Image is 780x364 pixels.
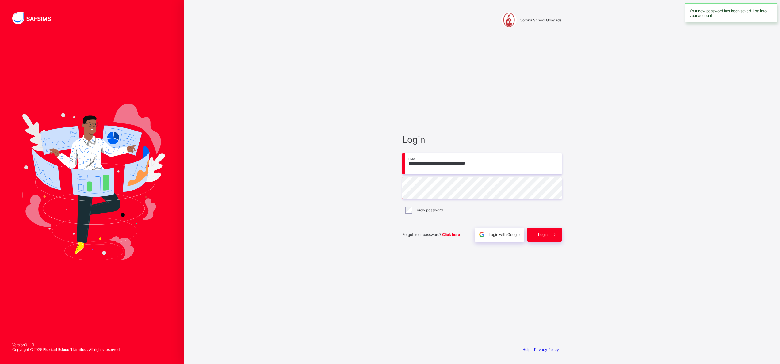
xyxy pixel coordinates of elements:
strong: Flexisaf Edusoft Limited. [43,347,88,352]
div: Your new password has been saved. Log into your account. [685,3,777,22]
img: SAFSIMS Logo [12,12,58,24]
span: Version 0.1.19 [12,343,120,347]
a: Privacy Policy [534,347,559,352]
img: Hero Image [19,104,165,260]
img: google.396cfc9801f0270233282035f929180a.svg [478,231,485,238]
span: Copyright © 2025 All rights reserved. [12,347,120,352]
span: Login with Google [489,232,520,237]
a: Click here [442,232,460,237]
a: Help [522,347,530,352]
span: Corona School Gbagada [520,18,562,22]
span: Login [538,232,548,237]
label: View password [417,208,443,212]
span: Login [402,134,562,145]
span: Forgot your password? [402,232,460,237]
